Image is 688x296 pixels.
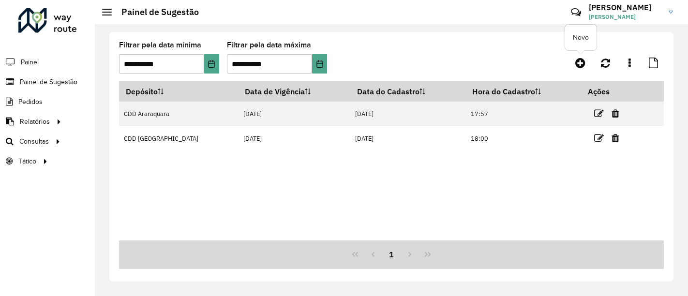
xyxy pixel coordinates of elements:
td: 17:57 [465,102,582,126]
a: Excluir [612,107,619,120]
a: Excluir [612,132,619,145]
td: [DATE] [239,102,350,126]
th: Depósito [119,81,239,102]
span: [PERSON_NAME] [589,13,661,21]
span: Tático [18,156,36,166]
th: Ações [582,81,640,102]
a: Editar [594,107,604,120]
th: Hora do Cadastro [465,81,582,102]
th: Data do Cadastro [350,81,465,102]
button: 1 [382,245,401,264]
td: [DATE] [350,102,465,126]
span: Painel [21,57,39,67]
td: 18:00 [465,126,582,151]
label: Filtrar pela data máxima [227,39,311,51]
span: Relatórios [20,117,50,127]
span: Consultas [19,136,49,147]
a: Contato Rápido [566,2,586,23]
td: CDD [GEOGRAPHIC_DATA] [119,126,239,151]
td: [DATE] [239,126,350,151]
div: Novo [565,25,597,50]
td: [DATE] [350,126,465,151]
span: Pedidos [18,97,43,107]
button: Choose Date [204,54,219,74]
td: CDD Araraquara [119,102,239,126]
h2: Painel de Sugestão [112,7,199,17]
label: Filtrar pela data mínima [119,39,201,51]
button: Choose Date [312,54,327,74]
a: Editar [594,132,604,145]
th: Data de Vigência [239,81,350,102]
span: Painel de Sugestão [20,77,77,87]
h3: [PERSON_NAME] [589,3,661,12]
